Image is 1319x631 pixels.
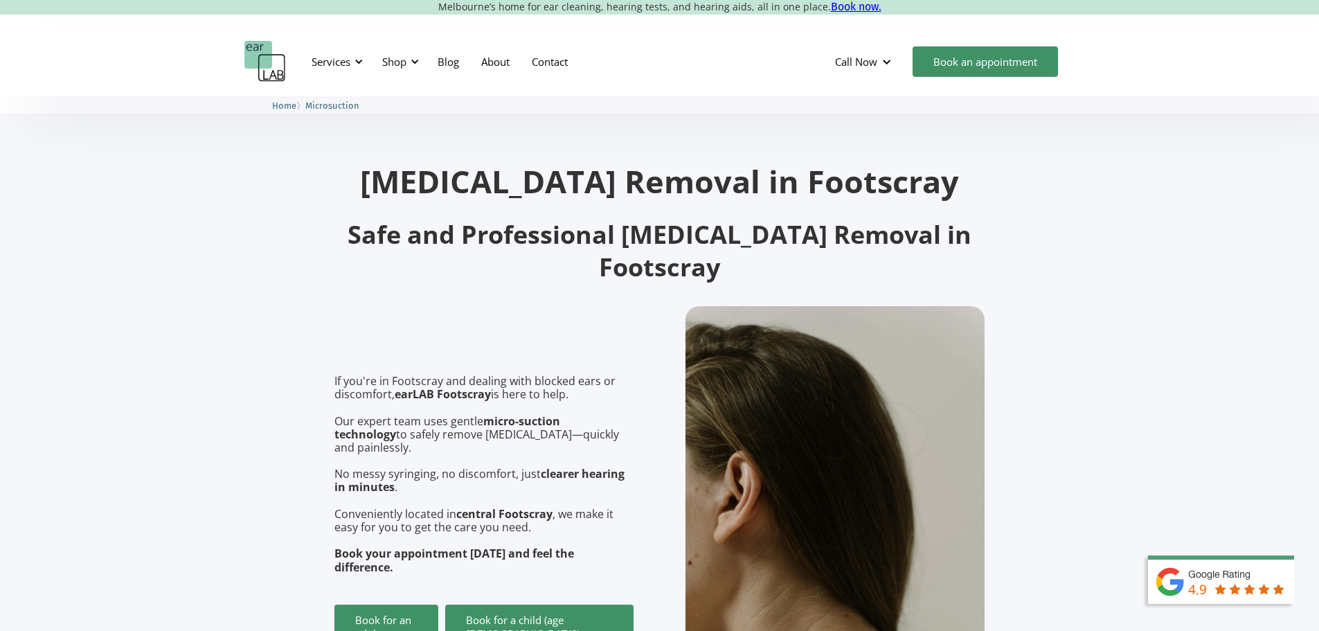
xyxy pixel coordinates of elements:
[374,41,423,82] div: Shop
[395,386,491,402] strong: earLAB Footscray
[334,466,625,495] strong: clearer hearing in minutes
[382,55,406,69] div: Shop
[334,166,985,197] h1: [MEDICAL_DATA] Removal in Footscray
[272,100,296,111] span: Home
[470,42,521,82] a: About
[521,42,579,82] a: Contact
[272,98,305,113] li: 〉
[312,55,350,69] div: Services
[427,42,470,82] a: Blog
[334,219,985,284] h2: Safe and Professional [MEDICAL_DATA] Removal in Footscray
[305,98,359,112] a: Microsuction
[824,41,906,82] div: Call Now
[334,375,634,574] p: If you're in Footscray and dealing with blocked ears or discomfort, is here to help. Our expert t...
[272,98,296,112] a: Home
[303,41,367,82] div: Services
[913,46,1058,77] a: Book an appointment
[334,414,560,442] strong: micro-suction technology
[456,506,553,522] strong: central Footscray
[334,546,574,574] strong: Book your appointment [DATE] and feel the difference.
[305,100,359,111] span: Microsuction
[835,55,877,69] div: Call Now
[244,41,286,82] a: home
